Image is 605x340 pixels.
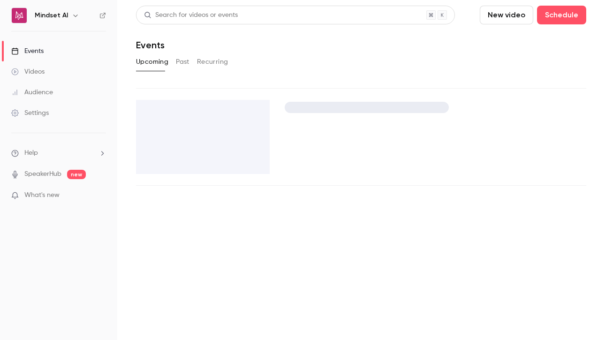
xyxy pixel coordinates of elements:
[480,6,533,24] button: New video
[176,54,189,69] button: Past
[136,39,165,51] h1: Events
[144,10,238,20] div: Search for videos or events
[136,54,168,69] button: Upcoming
[11,148,106,158] li: help-dropdown-opener
[11,46,44,56] div: Events
[537,6,586,24] button: Schedule
[35,11,68,20] h6: Mindset AI
[12,8,27,23] img: Mindset AI
[24,190,60,200] span: What's new
[11,88,53,97] div: Audience
[24,148,38,158] span: Help
[11,108,49,118] div: Settings
[67,170,86,179] span: new
[24,169,61,179] a: SpeakerHub
[11,67,45,76] div: Videos
[197,54,228,69] button: Recurring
